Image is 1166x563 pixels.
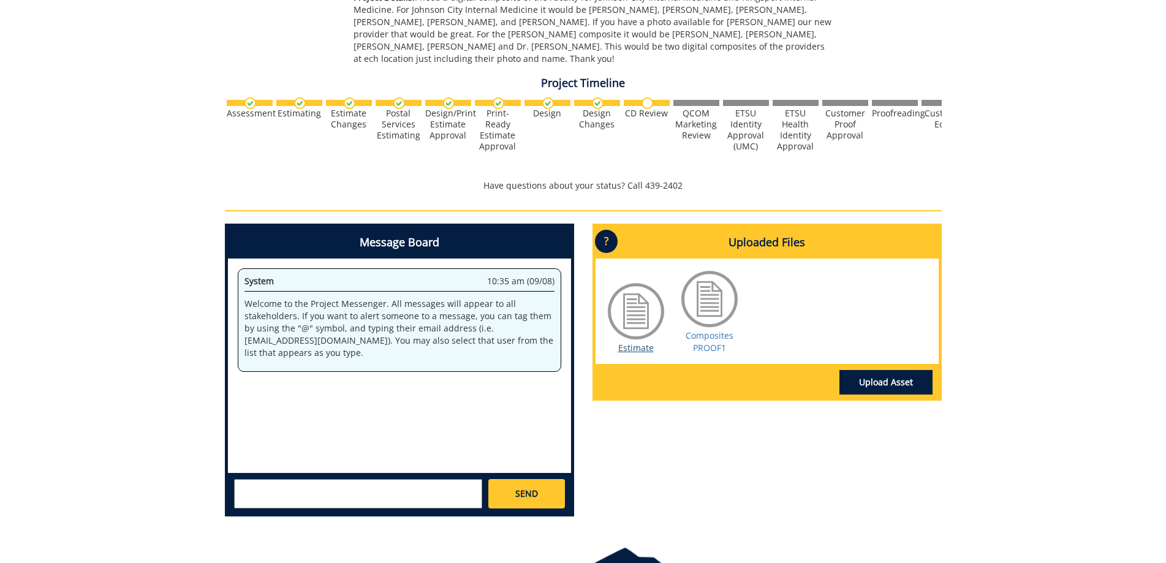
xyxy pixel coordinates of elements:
[225,77,942,89] h4: Project Timeline
[228,227,571,259] h4: Message Board
[443,97,455,109] img: checkmark
[244,275,274,287] span: System
[673,108,719,141] div: QCOM Marketing Review
[872,108,918,119] div: Proofreading
[618,342,654,353] a: Estimate
[524,108,570,119] div: Design
[493,97,504,109] img: checkmark
[542,97,554,109] img: checkmark
[294,97,306,109] img: checkmark
[596,227,939,259] h4: Uploaded Files
[276,108,322,119] div: Estimating
[425,108,471,141] div: Design/Print Estimate Approval
[393,97,405,109] img: checkmark
[592,97,604,109] img: checkmark
[595,230,618,253] p: ?
[723,108,769,152] div: ETSU Identity Approval (UMC)
[488,479,564,508] a: SEND
[515,488,538,500] span: SEND
[642,97,653,109] img: no
[487,275,555,287] span: 10:35 am (09/08)
[225,179,942,192] p: Have questions about your status? Call 439-2402
[773,108,819,152] div: ETSU Health Identity Approval
[475,108,521,152] div: Print-Ready Estimate Approval
[376,108,422,141] div: Postal Services Estimating
[344,97,355,109] img: checkmark
[624,108,670,119] div: CD Review
[922,108,967,130] div: Customer Edits
[244,97,256,109] img: checkmark
[326,108,372,130] div: Estimate Changes
[686,330,733,353] a: Composites PROOF1
[244,298,555,359] p: Welcome to the Project Messenger. All messages will appear to all stakeholders. If you want to al...
[227,108,273,119] div: Assessment
[574,108,620,130] div: Design Changes
[234,479,482,508] textarea: messageToSend
[839,370,933,395] a: Upload Asset
[822,108,868,141] div: Customer Proof Approval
